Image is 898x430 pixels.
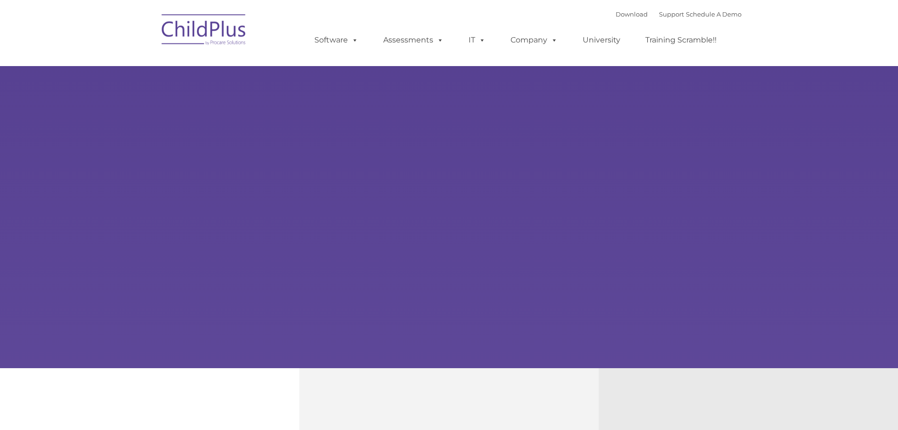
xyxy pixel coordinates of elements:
[501,31,567,50] a: Company
[616,10,648,18] a: Download
[659,10,684,18] a: Support
[374,31,453,50] a: Assessments
[157,8,251,55] img: ChildPlus by Procare Solutions
[616,10,741,18] font: |
[305,31,368,50] a: Software
[573,31,630,50] a: University
[636,31,726,50] a: Training Scramble!!
[686,10,741,18] a: Schedule A Demo
[459,31,495,50] a: IT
